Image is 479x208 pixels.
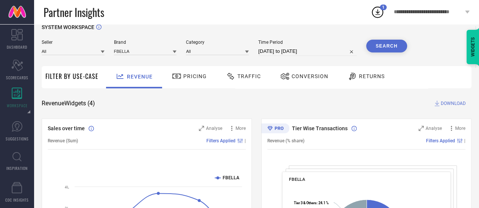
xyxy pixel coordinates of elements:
span: Revenue (Sum) [48,138,78,143]
span: Traffic [237,73,261,79]
div: Premium [261,123,289,135]
span: Analyse [426,126,442,131]
input: Select time period [258,47,357,56]
span: Brand [114,40,177,45]
svg: Zoom [199,126,204,131]
span: Filters Applied [426,138,455,143]
span: Seller [42,40,105,45]
span: Revenue [127,74,153,80]
span: DOWNLOAD [441,100,466,107]
span: SYSTEM WORKSPACE [42,24,94,30]
span: | [464,138,465,143]
span: Partner Insights [44,5,104,20]
span: SUGGESTIONS [6,136,29,142]
span: CDC INSIGHTS [5,197,29,203]
span: Revenue (% share) [267,138,304,143]
span: Returns [359,73,385,79]
span: Pricing [183,73,207,79]
text: FBELLA [223,175,240,180]
span: 1 [382,5,384,10]
span: More [455,126,465,131]
span: Sales over time [48,125,85,131]
span: Conversion [292,73,328,79]
span: DASHBOARD [7,44,27,50]
span: Tier Wise Transactions [292,125,348,131]
span: | [245,138,246,143]
span: Time Period [258,40,357,45]
span: INSPIRATION [6,165,28,171]
span: WORKSPACE [7,103,28,108]
button: Search [366,40,407,52]
svg: Zoom [418,126,424,131]
div: Open download list [371,5,384,19]
text: 4L [65,185,69,189]
span: FBELLA [289,177,305,182]
tspan: Tier 3 & Others [294,201,317,205]
span: Revenue Widgets ( 4 ) [42,100,95,107]
span: Analyse [206,126,222,131]
span: Category [186,40,249,45]
span: Filters Applied [206,138,236,143]
span: More [236,126,246,131]
span: SCORECARDS [6,75,28,80]
text: : 24.1 % [294,201,329,205]
span: Filter By Use-Case [45,72,98,81]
